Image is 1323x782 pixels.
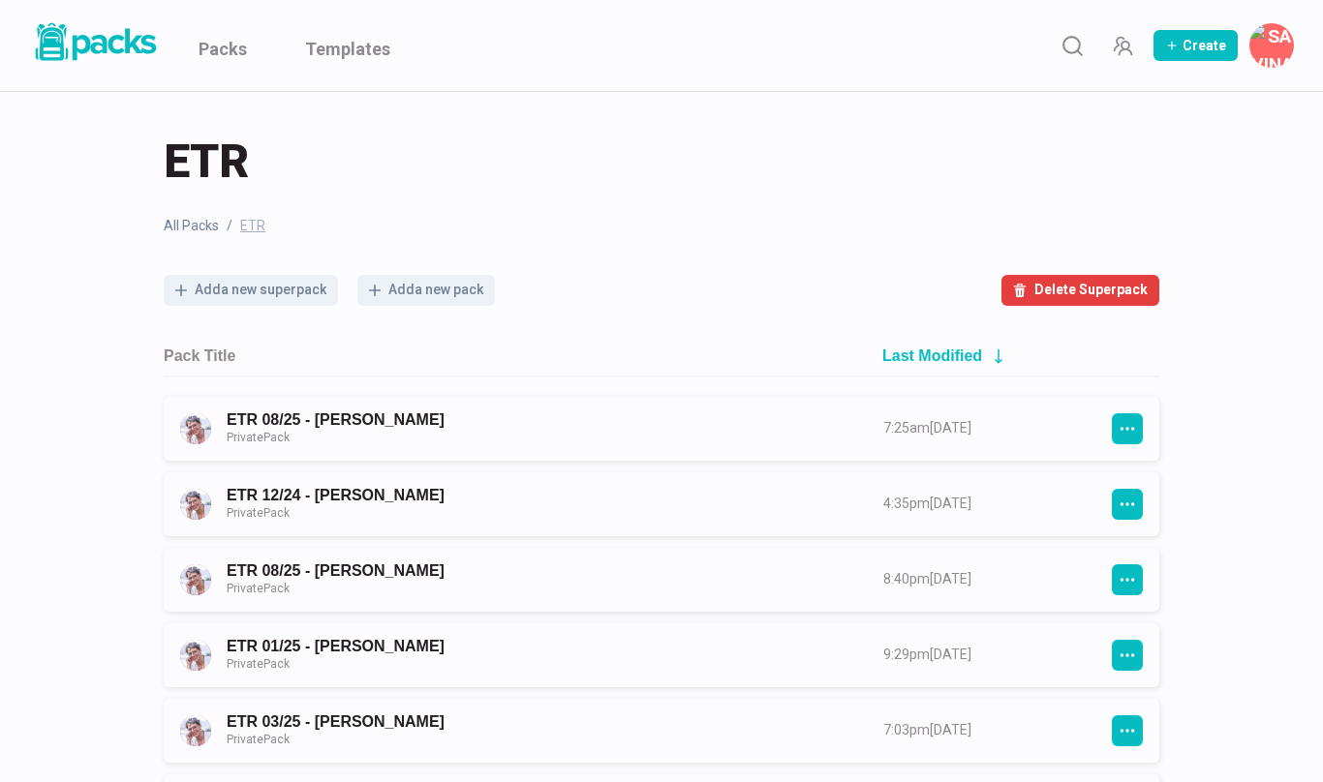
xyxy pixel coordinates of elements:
button: Manage Team Invites [1103,26,1142,65]
button: Search [1053,26,1092,65]
span: ETR [240,216,265,236]
a: All Packs [164,216,219,236]
h2: Last Modified [882,346,982,365]
button: Create Pack [1154,30,1238,61]
a: Packs logo [29,19,160,72]
h2: Pack Title [164,346,235,365]
span: / [227,216,232,236]
button: Savina Tilmann [1249,23,1294,68]
img: Packs logo [29,19,160,65]
button: Adda new superpack [164,275,338,306]
span: ETR [164,131,249,193]
nav: breadcrumb [164,216,1159,236]
button: Delete Superpack [1001,275,1159,306]
button: Adda new pack [357,275,495,306]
